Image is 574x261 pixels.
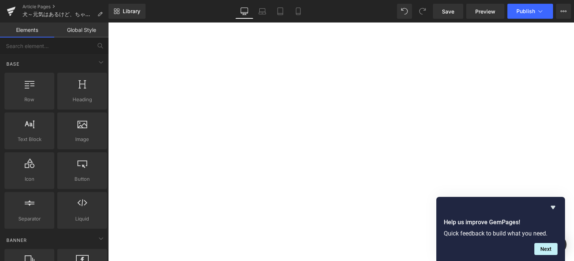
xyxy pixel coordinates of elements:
[466,4,504,19] a: Preview
[6,237,28,244] span: Banner
[534,243,558,255] button: Next question
[59,175,105,183] span: Button
[109,4,146,19] a: New Library
[556,4,571,19] button: More
[397,4,412,19] button: Undo
[6,60,20,67] span: Base
[59,96,105,103] span: Heading
[475,7,495,15] span: Preview
[444,203,558,255] div: Help us improve GemPages!
[235,4,253,19] a: Desktop
[22,11,94,17] span: 犬～元気はあるけど、ちゃんとチェックできてる？
[549,203,558,212] button: Hide survey
[271,4,289,19] a: Tablet
[59,135,105,143] span: Image
[444,218,558,227] h2: Help us improve GemPages!
[7,135,52,143] span: Text Block
[415,4,430,19] button: Redo
[54,22,109,37] a: Global Style
[516,8,535,14] span: Publish
[7,96,52,103] span: Row
[507,4,553,19] button: Publish
[59,215,105,223] span: Liquid
[442,7,454,15] span: Save
[253,4,271,19] a: Laptop
[289,4,307,19] a: Mobile
[444,230,558,237] p: Quick feedback to build what you need.
[7,215,52,223] span: Separator
[22,4,109,10] a: Article Pages
[123,8,140,15] span: Library
[7,175,52,183] span: Icon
